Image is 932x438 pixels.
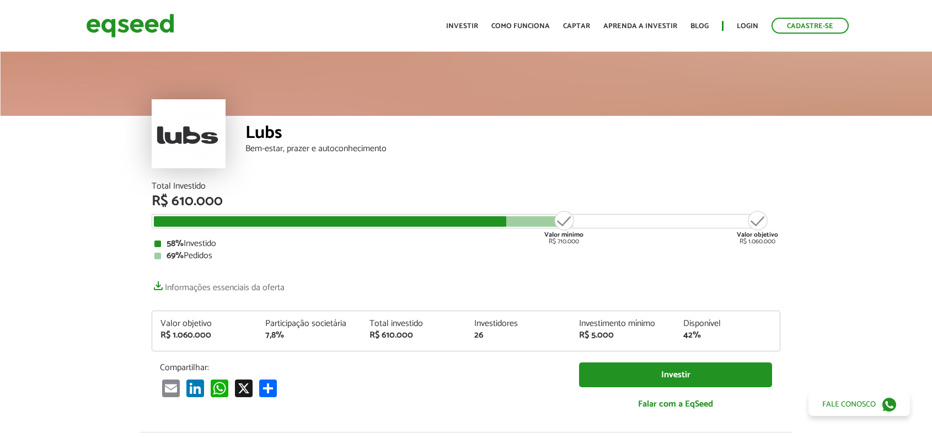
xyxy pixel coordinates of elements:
[160,319,249,328] div: Valor objetivo
[603,23,677,30] a: Aprenda a investir
[772,18,849,34] a: Cadastre-se
[446,23,478,30] a: Investir
[683,319,772,328] div: Disponível
[491,23,550,30] a: Como funciona
[167,236,184,251] strong: 58%
[265,331,353,340] div: 7,8%
[369,319,458,328] div: Total investido
[184,378,206,397] a: LinkedIn
[152,194,780,209] div: R$ 610.000
[245,124,780,145] div: Lubs
[160,331,249,340] div: R$ 1.060.000
[808,393,910,416] a: Fale conosco
[737,23,758,30] a: Login
[579,362,772,387] a: Investir
[265,319,353,328] div: Participação societária
[474,319,563,328] div: Investidores
[543,210,585,245] div: R$ 710.000
[579,393,772,415] a: Falar com a EqSeed
[152,277,285,292] a: Informações essenciais da oferta
[474,331,563,340] div: 26
[257,378,279,397] a: Share
[737,210,778,245] div: R$ 1.060.000
[579,319,667,328] div: Investimento mínimo
[167,248,184,263] strong: 69%
[579,331,667,340] div: R$ 5.000
[160,378,182,397] a: Email
[154,252,778,260] div: Pedidos
[208,378,231,397] a: WhatsApp
[86,11,174,40] img: EqSeed
[563,23,590,30] a: Captar
[369,331,458,340] div: R$ 610.000
[544,229,583,240] strong: Valor mínimo
[233,378,255,397] a: X
[690,23,709,30] a: Blog
[737,229,778,240] strong: Valor objetivo
[152,182,780,191] div: Total Investido
[683,331,772,340] div: 42%
[154,239,778,248] div: Investido
[160,362,563,373] p: Compartilhar:
[245,145,780,153] div: Bem-estar, prazer e autoconhecimento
